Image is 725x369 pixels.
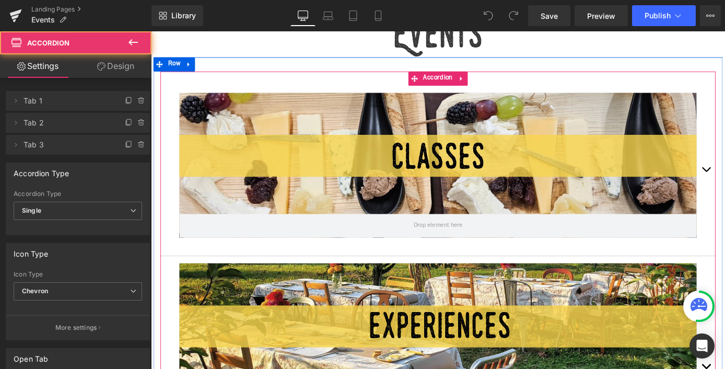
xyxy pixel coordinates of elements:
a: Expand / Collapse [335,44,348,60]
div: Open Intercom Messenger [689,333,715,359]
span: Accordion [27,39,69,47]
span: Row [16,29,35,44]
div: Accordion Type [14,190,142,198]
span: Tab 2 [24,113,111,133]
b: Single [22,206,41,214]
div: Accordion Type [14,163,69,178]
a: Laptop [315,5,341,26]
span: Publish [645,11,671,20]
span: Save [541,10,558,21]
button: Undo [478,5,499,26]
a: New Library [151,5,203,26]
button: Redo [503,5,524,26]
button: More [700,5,721,26]
div: Icon Type [14,271,142,278]
span: Events [31,16,55,24]
b: Chevron [22,287,48,295]
div: Open Tab [14,349,48,363]
a: Mobile [366,5,391,26]
button: Publish [632,5,696,26]
p: More settings [55,323,97,332]
a: Expand / Collapse [35,29,49,44]
span: Tab 1 [24,91,111,111]
div: Icon Type [14,244,49,258]
a: Design [78,54,154,78]
span: Preview [587,10,615,21]
a: Landing Pages [31,5,151,14]
a: Desktop [290,5,315,26]
span: Accordion [297,44,335,60]
span: Library [171,11,196,20]
span: Tab 3 [24,135,111,155]
a: Preview [575,5,628,26]
button: More settings [6,315,149,340]
a: Tablet [341,5,366,26]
